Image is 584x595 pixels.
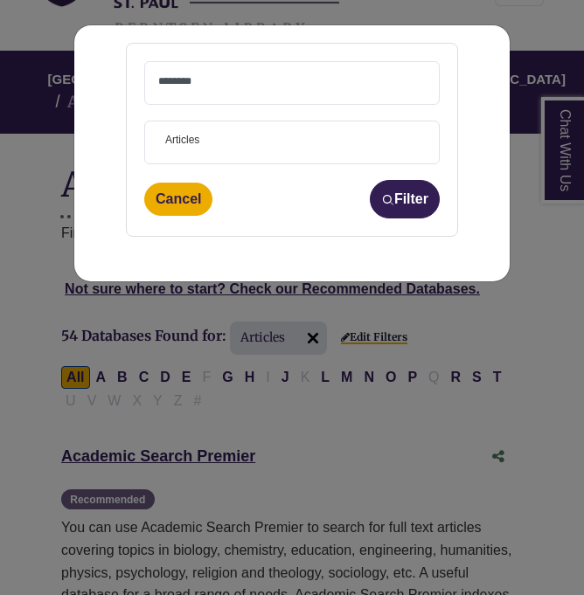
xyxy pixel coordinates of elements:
[203,136,211,150] textarea: Search
[165,132,199,149] span: Articles
[144,183,212,216] button: Cancel
[370,180,440,218] button: Filter
[158,76,426,90] textarea: Search
[158,132,199,149] li: Articles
